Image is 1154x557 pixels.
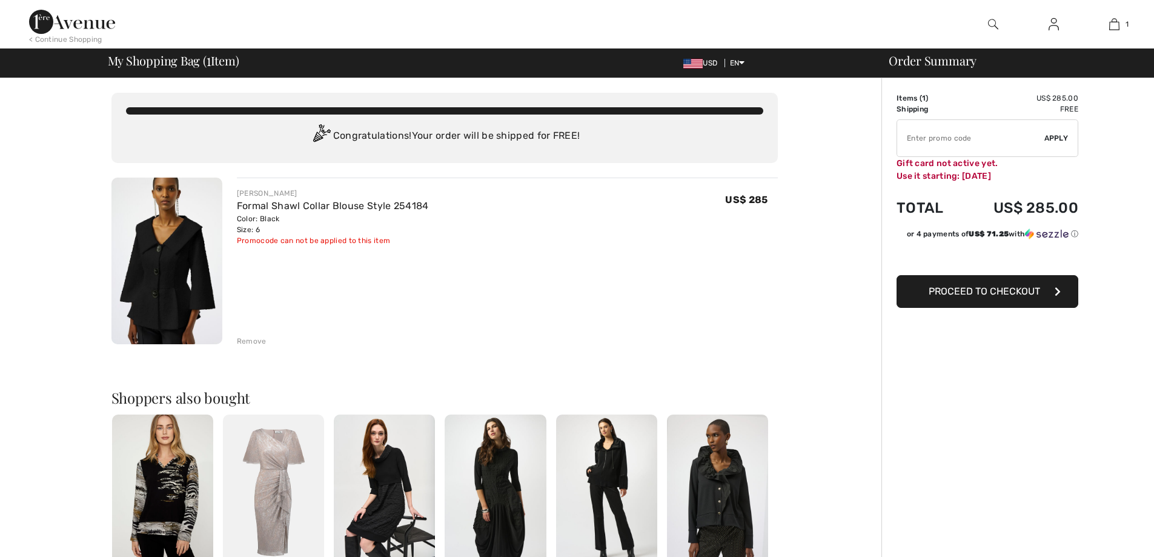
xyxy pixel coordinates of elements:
[988,17,998,32] img: search the website
[897,157,1078,182] div: Gift card not active yet. Use it starting: [DATE]
[237,200,429,212] a: Formal Shawl Collar Blouse Style 254184
[237,235,429,246] div: Promocode can not be applied to this item
[683,59,703,68] img: US Dollar
[108,55,239,67] span: My Shopping Bag ( Item)
[897,187,961,228] td: Total
[237,188,429,199] div: [PERSON_NAME]
[929,285,1040,297] span: Proceed to Checkout
[207,52,211,67] span: 1
[969,230,1009,238] span: US$ 71.25
[111,178,222,344] img: Formal Shawl Collar Blouse Style 254184
[907,228,1078,239] div: or 4 payments of with
[961,104,1078,115] td: Free
[1044,133,1069,144] span: Apply
[961,187,1078,228] td: US$ 285.00
[237,213,429,235] div: Color: Black Size: 6
[897,275,1078,308] button: Proceed to Checkout
[1049,17,1059,32] img: My Info
[897,228,1078,244] div: or 4 payments ofUS$ 71.25withSezzle Click to learn more about Sezzle
[1039,17,1069,32] a: Sign In
[874,55,1147,67] div: Order Summary
[1126,19,1129,30] span: 1
[1109,17,1119,32] img: My Bag
[237,336,267,347] div: Remove
[1084,17,1144,32] a: 1
[961,93,1078,104] td: US$ 285.00
[1076,521,1142,551] iframe: Opens a widget where you can find more information
[730,59,745,67] span: EN
[897,244,1078,271] iframe: PayPal-paypal
[126,124,763,148] div: Congratulations! Your order will be shipped for FREE!
[897,104,961,115] td: Shipping
[897,93,961,104] td: Items ( )
[29,34,102,45] div: < Continue Shopping
[922,94,926,102] span: 1
[29,10,115,34] img: 1ère Avenue
[897,120,1044,156] input: Promo code
[1025,228,1069,239] img: Sezzle
[111,390,778,405] h2: Shoppers also bought
[683,59,722,67] span: USD
[725,194,768,205] span: US$ 285
[309,124,333,148] img: Congratulation2.svg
